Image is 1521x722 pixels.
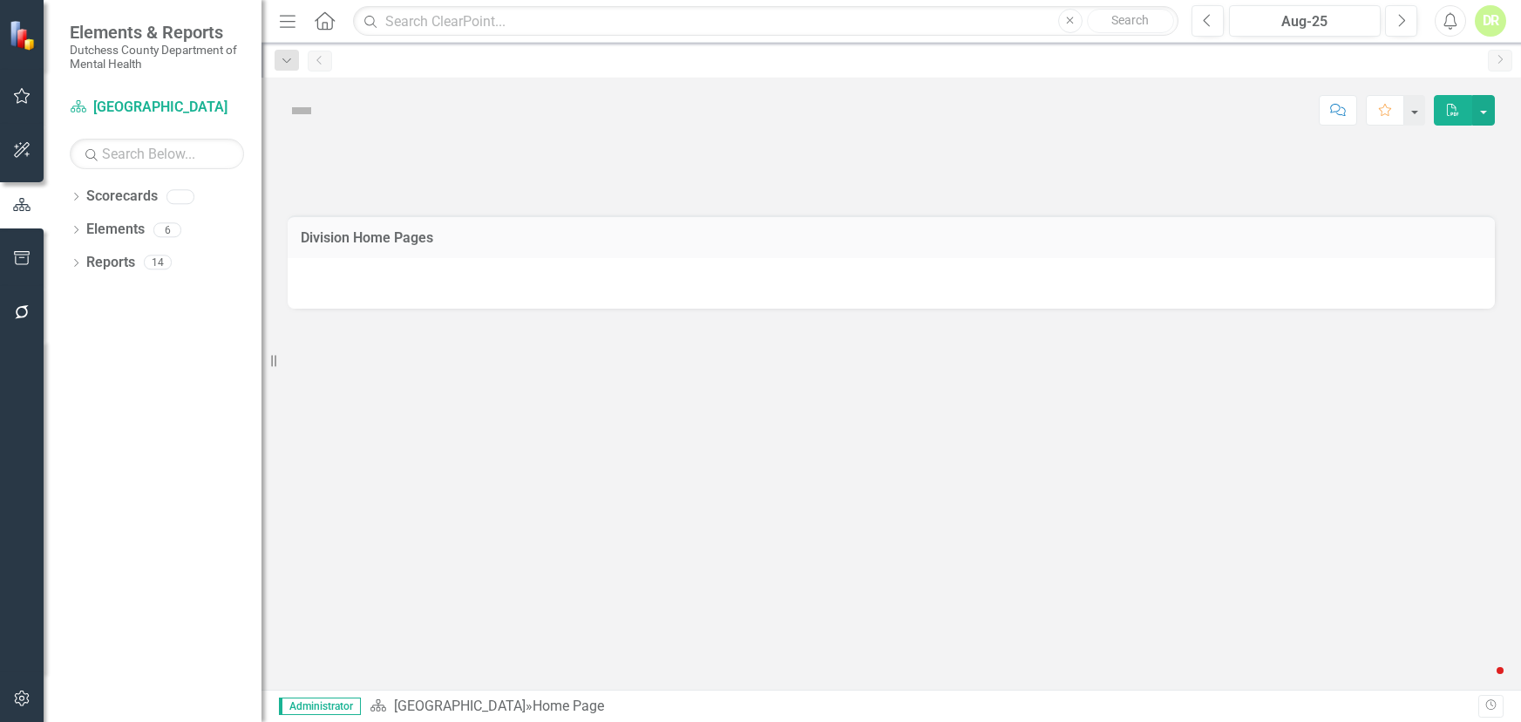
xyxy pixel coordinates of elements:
[1229,5,1382,37] button: Aug-25
[279,698,361,715] span: Administrator
[533,698,604,714] div: Home Page
[1235,11,1375,32] div: Aug-25
[353,6,1178,37] input: Search ClearPoint...
[70,22,244,43] span: Elements & Reports
[9,20,39,51] img: ClearPoint Strategy
[70,43,244,72] small: Dutchess County Department of Mental Health
[153,222,181,237] div: 6
[370,697,1478,717] div: »
[301,230,1482,246] h3: Division Home Pages
[70,98,244,118] a: [GEOGRAPHIC_DATA]
[70,139,244,169] input: Search Below...
[86,220,145,240] a: Elements
[1475,5,1506,37] button: DR
[1111,13,1149,27] span: Search
[86,253,135,273] a: Reports
[394,698,526,714] a: [GEOGRAPHIC_DATA]
[144,255,172,270] div: 14
[288,97,316,125] img: Not Defined
[86,187,158,207] a: Scorecards
[1087,9,1174,33] button: Search
[1462,663,1504,705] iframe: Intercom live chat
